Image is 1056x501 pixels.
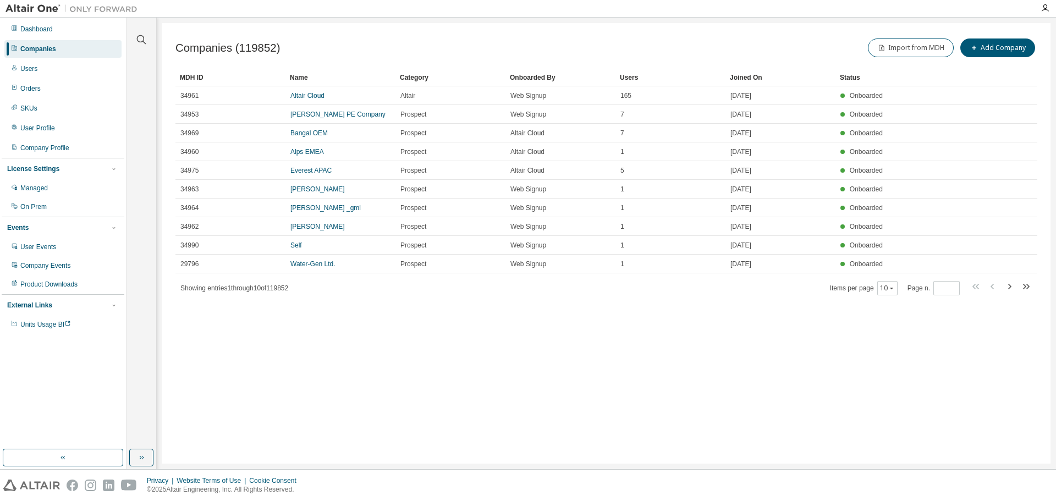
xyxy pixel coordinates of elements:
[620,241,624,250] span: 1
[868,38,954,57] button: Import from MDH
[400,222,426,231] span: Prospect
[400,110,426,119] span: Prospect
[20,321,71,328] span: Units Usage BI
[180,166,199,175] span: 34975
[620,260,624,268] span: 1
[290,223,345,230] a: [PERSON_NAME]
[20,64,37,73] div: Users
[20,202,47,211] div: On Prem
[510,69,611,86] div: Onboarded By
[180,147,199,156] span: 34960
[7,164,59,173] div: License Settings
[290,167,332,174] a: Everest APAC
[730,166,751,175] span: [DATE]
[290,111,386,118] a: [PERSON_NAME] PE Company
[290,129,328,137] a: Bangal OEM
[400,185,426,194] span: Prospect
[730,241,751,250] span: [DATE]
[290,69,391,86] div: Name
[180,110,199,119] span: 34953
[510,203,546,212] span: Web Signup
[510,241,546,250] span: Web Signup
[20,104,37,113] div: SKUs
[400,203,426,212] span: Prospect
[730,147,751,156] span: [DATE]
[510,129,544,137] span: Altair Cloud
[400,91,415,100] span: Altair
[20,280,78,289] div: Product Downloads
[620,222,624,231] span: 1
[850,185,883,193] span: Onboarded
[850,129,883,137] span: Onboarded
[20,124,55,133] div: User Profile
[730,129,751,137] span: [DATE]
[510,91,546,100] span: Web Signup
[180,260,199,268] span: 29796
[850,167,883,174] span: Onboarded
[730,69,831,86] div: Joined On
[620,147,624,156] span: 1
[180,284,288,292] span: Showing entries 1 through 10 of 119852
[400,69,501,86] div: Category
[180,91,199,100] span: 34961
[20,25,53,34] div: Dashboard
[620,185,624,194] span: 1
[400,166,426,175] span: Prospect
[620,203,624,212] span: 1
[290,260,335,268] a: Water-Gen Ltd.
[121,480,137,491] img: youtube.svg
[730,91,751,100] span: [DATE]
[20,45,56,53] div: Companies
[180,241,199,250] span: 34990
[20,261,70,270] div: Company Events
[3,480,60,491] img: altair_logo.svg
[850,148,883,156] span: Onboarded
[850,111,883,118] span: Onboarded
[7,223,29,232] div: Events
[620,129,624,137] span: 7
[180,69,281,86] div: MDH ID
[20,184,48,192] div: Managed
[850,241,883,249] span: Onboarded
[290,185,345,193] a: [PERSON_NAME]
[730,222,751,231] span: [DATE]
[850,223,883,230] span: Onboarded
[249,476,302,485] div: Cookie Consent
[510,147,544,156] span: Altair Cloud
[620,91,631,100] span: 165
[20,144,69,152] div: Company Profile
[175,42,280,54] span: Companies (119852)
[20,243,56,251] div: User Events
[850,260,883,268] span: Onboarded
[400,260,426,268] span: Prospect
[7,301,52,310] div: External Links
[400,129,426,137] span: Prospect
[620,110,624,119] span: 7
[147,476,177,485] div: Privacy
[880,284,895,293] button: 10
[180,222,199,231] span: 34962
[510,222,546,231] span: Web Signup
[290,241,302,249] a: Self
[103,480,114,491] img: linkedin.svg
[67,480,78,491] img: facebook.svg
[5,3,143,14] img: Altair One
[400,241,426,250] span: Prospect
[730,185,751,194] span: [DATE]
[620,166,624,175] span: 5
[85,480,96,491] img: instagram.svg
[400,147,426,156] span: Prospect
[147,485,303,494] p: © 2025 Altair Engineering, Inc. All Rights Reserved.
[510,110,546,119] span: Web Signup
[908,281,960,295] span: Page n.
[730,203,751,212] span: [DATE]
[180,129,199,137] span: 34969
[830,281,898,295] span: Items per page
[960,38,1035,57] button: Add Company
[177,476,249,485] div: Website Terms of Use
[730,110,751,119] span: [DATE]
[850,92,883,100] span: Onboarded
[290,92,324,100] a: Altair Cloud
[510,260,546,268] span: Web Signup
[850,204,883,212] span: Onboarded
